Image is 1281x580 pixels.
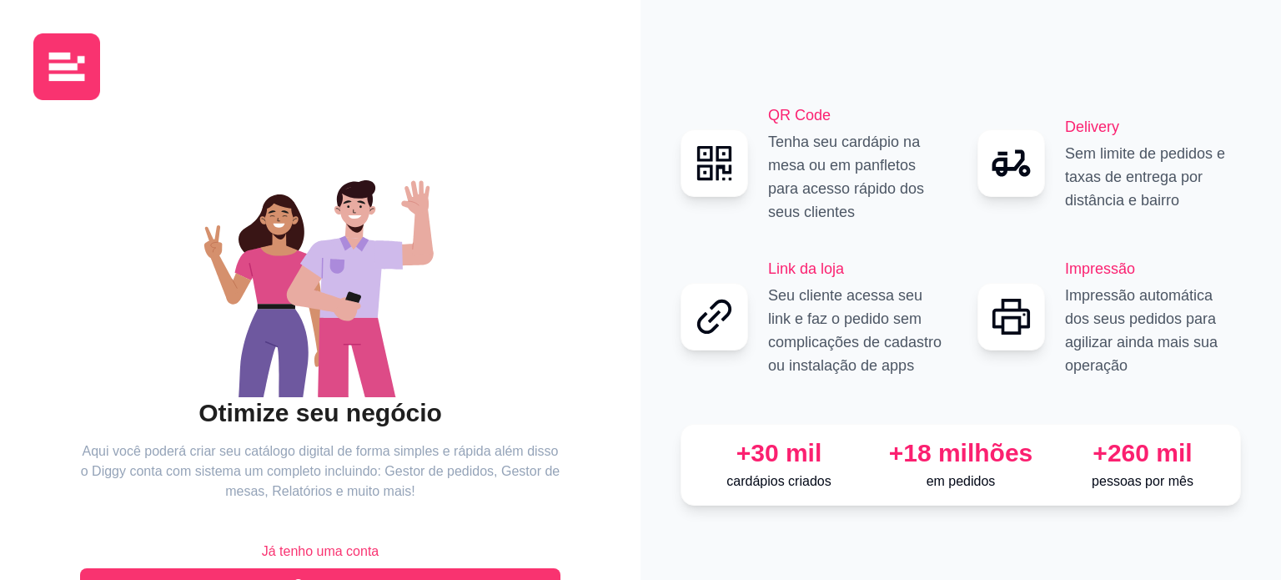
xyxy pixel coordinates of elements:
h2: QR Code [768,103,944,127]
p: Seu cliente acessa seu link e faz o pedido sem complicações de cadastro ou instalação de apps [768,284,944,377]
div: +18 milhões [877,438,1045,468]
h2: Impressão [1065,257,1241,280]
span: Já tenho uma conta [262,542,379,562]
img: logo [33,33,100,100]
button: Já tenho uma conta [80,535,560,568]
div: animation [80,147,560,397]
h2: Delivery [1065,115,1241,139]
p: em pedidos [877,472,1045,492]
p: pessoas por mês [1058,472,1227,492]
div: +30 mil [695,438,863,468]
h2: Link da loja [768,257,944,280]
h2: Otimize seu negócio [80,397,560,429]
p: Sem limite de pedidos e taxas de entrega por distância e bairro [1065,142,1241,212]
p: Impressão automática dos seus pedidos para agilizar ainda mais sua operação [1065,284,1241,377]
p: cardápios criados [695,472,863,492]
p: Tenha seu cardápio na mesa ou em panfletos para acesso rápido dos seus clientes [768,130,944,224]
article: Aqui você poderá criar seu catálogo digital de forma simples e rápida além disso o Diggy conta co... [80,441,560,502]
div: +260 mil [1058,438,1227,468]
